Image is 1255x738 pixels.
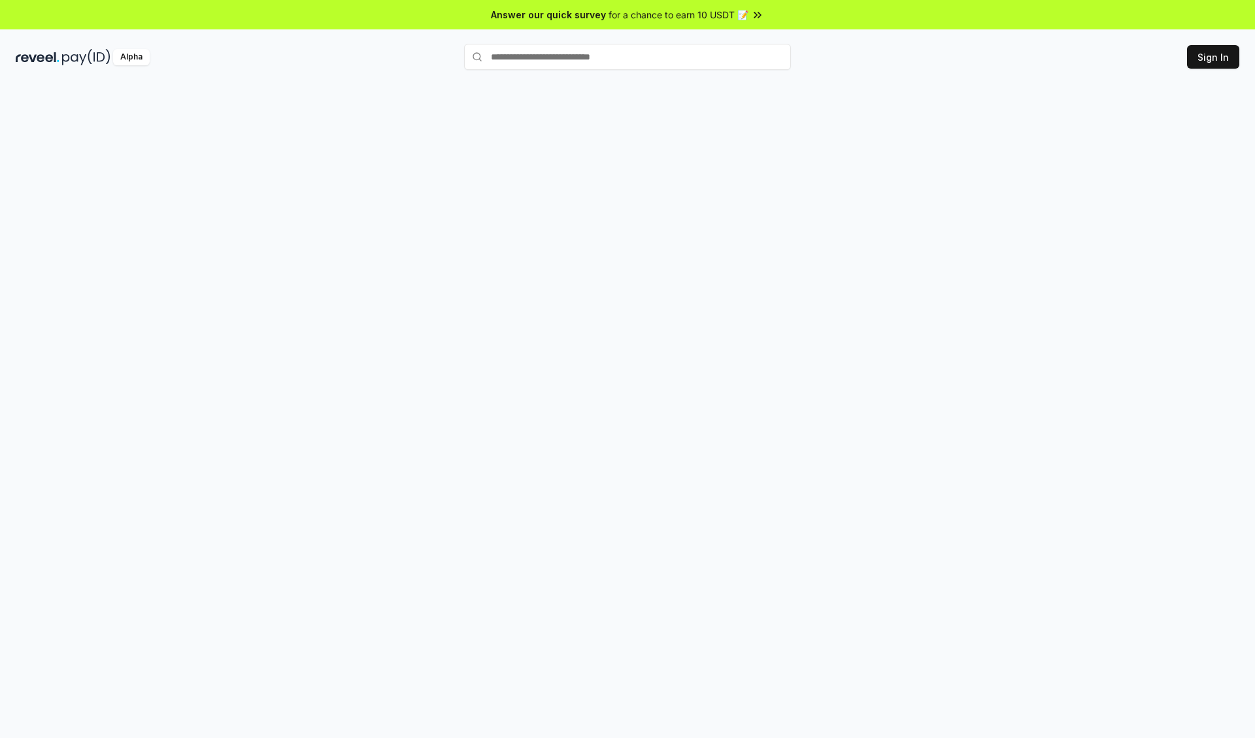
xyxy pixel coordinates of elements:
span: for a chance to earn 10 USDT 📝 [609,8,748,22]
img: pay_id [62,49,110,65]
span: Answer our quick survey [491,8,606,22]
img: reveel_dark [16,49,59,65]
div: Alpha [113,49,150,65]
button: Sign In [1187,45,1239,69]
